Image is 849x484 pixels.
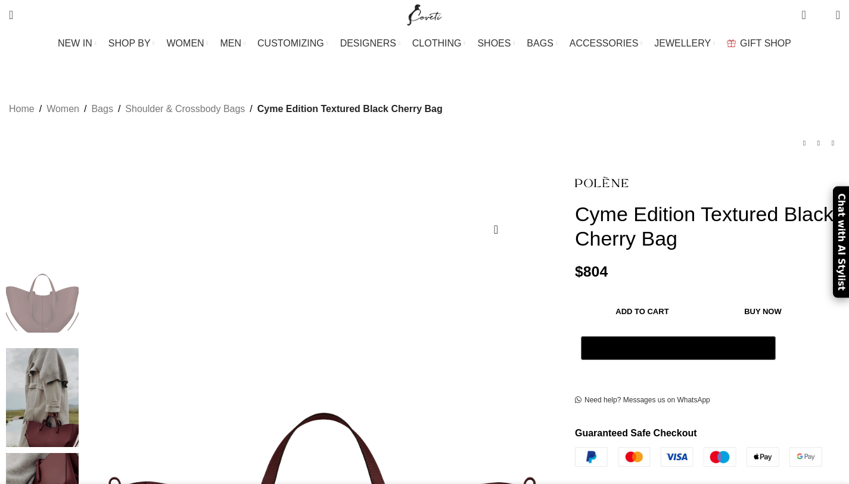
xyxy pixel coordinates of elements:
span: 0 [803,6,811,15]
span: CUSTOMIZING [257,38,324,49]
img: Polene [6,243,79,342]
a: DESIGNERS [340,32,400,55]
span: Cyme Edition Textured Black Cherry Bag [257,101,443,117]
a: Home [9,101,35,117]
nav: Breadcrumb [9,101,443,117]
a: WOMEN [167,32,209,55]
button: Pay with GPay [581,336,776,360]
div: My Wishlist [815,3,827,27]
span: $ [575,263,583,280]
img: GiftBag [727,39,736,47]
a: Search [3,3,19,27]
a: Site logo [405,9,444,19]
img: Polene [575,168,629,196]
a: SHOES [477,32,515,55]
span: MEN [220,38,242,49]
a: ACCESSORIES [570,32,643,55]
span: SHOES [477,38,511,49]
span: WOMEN [167,38,204,49]
button: Add to cart [581,299,704,324]
img: Polene bag [6,348,79,448]
div: Main navigation [3,32,846,55]
a: NEW IN [58,32,97,55]
a: 0 [795,3,811,27]
h1: Cyme Edition Textured Black Cherry Bag [575,202,840,251]
a: Need help? Messages us on WhatsApp [575,396,710,405]
a: Women [46,101,79,117]
a: JEWELLERY [654,32,715,55]
span: SHOP BY [108,38,151,49]
a: BAGS [527,32,557,55]
button: Buy now [710,299,816,324]
a: Previous product [797,136,811,150]
strong: Guaranteed Safe Checkout [575,428,697,438]
a: CLOTHING [412,32,466,55]
a: Next product [826,136,840,150]
span: GIFT SHOP [740,38,791,49]
a: MEN [220,32,245,55]
a: CUSTOMIZING [257,32,328,55]
a: Bags [91,101,113,117]
iframe: Secure express checkout frame [579,367,778,371]
bdi: 804 [575,263,608,280]
a: SHOP BY [108,32,155,55]
span: CLOTHING [412,38,462,49]
span: 0 [817,12,826,21]
span: JEWELLERY [654,38,711,49]
img: guaranteed-safe-checkout-bordered.j [575,447,822,467]
span: DESIGNERS [340,38,396,49]
span: BAGS [527,38,553,49]
span: ACCESSORIES [570,38,639,49]
a: GIFT SHOP [727,32,791,55]
span: NEW IN [58,38,92,49]
a: Shoulder & Crossbody Bags [125,101,245,117]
